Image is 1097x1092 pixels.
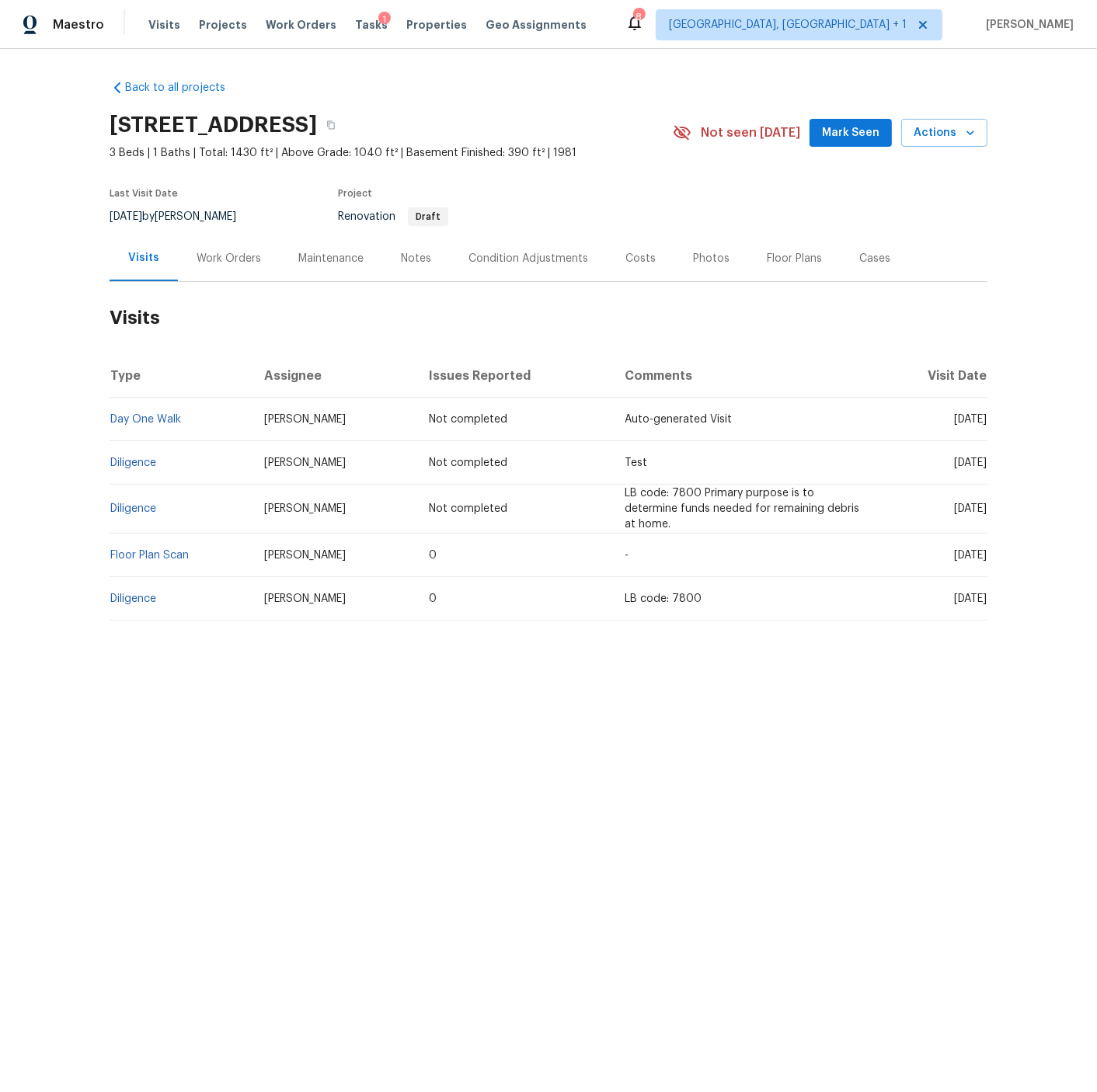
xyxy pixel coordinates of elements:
span: Projects [199,17,247,33]
span: [GEOGRAPHIC_DATA], [GEOGRAPHIC_DATA] + 1 [669,17,907,33]
th: Visit Date [876,354,987,398]
span: [PERSON_NAME] [264,550,346,561]
span: Not seen [DATE] [701,125,800,141]
span: [DATE] [110,211,142,222]
span: 0 [429,593,437,604]
button: Copy Address [317,111,345,139]
span: Last Visit Date [110,189,178,198]
div: Costs [625,251,656,266]
span: Tasks [355,19,388,30]
span: [PERSON_NAME] [980,17,1074,33]
div: by [PERSON_NAME] [110,207,255,226]
th: Comments [612,354,876,398]
span: Actions [914,123,975,143]
span: Not completed [429,457,507,468]
div: Condition Adjustments [468,251,588,266]
span: 3 Beds | 1 Baths | Total: 1430 ft² | Above Grade: 1040 ft² | Basement Finished: 390 ft² | 1981 [110,145,673,161]
div: Floor Plans [767,251,822,266]
span: [PERSON_NAME] [264,503,346,514]
span: 0 [429,550,437,561]
span: [PERSON_NAME] [264,414,346,425]
span: Project [338,189,372,198]
span: [DATE] [954,550,987,561]
button: Mark Seen [810,119,892,148]
h2: [STREET_ADDRESS] [110,117,317,133]
span: LB code: 7800 Primary purpose is to determine funds needed for remaining debris at home. [625,488,859,530]
span: Renovation [338,211,448,222]
span: Not completed [429,414,507,425]
span: - [625,550,629,561]
h2: Visits [110,282,987,354]
span: Draft [409,212,447,221]
div: Photos [693,251,730,266]
span: Not completed [429,503,507,514]
a: Floor Plan Scan [110,550,189,561]
div: 8 [633,9,644,25]
a: Diligence [110,593,156,604]
th: Issues Reported [416,354,612,398]
span: Test [625,457,647,468]
span: [DATE] [954,593,987,604]
button: Actions [901,119,987,148]
span: LB code: 7800 [625,593,702,604]
span: [PERSON_NAME] [264,593,346,604]
span: [DATE] [954,414,987,425]
span: Visits [148,17,180,33]
span: Properties [406,17,467,33]
div: Cases [859,251,890,266]
span: Mark Seen [822,123,879,143]
a: Diligence [110,457,156,468]
span: [DATE] [954,503,987,514]
div: Notes [401,251,431,266]
span: [DATE] [954,457,987,468]
th: Type [110,354,252,398]
th: Assignee [252,354,416,398]
div: Visits [128,250,159,266]
div: 1 [378,12,391,27]
div: Maintenance [298,251,364,266]
div: Work Orders [197,251,261,266]
span: Auto-generated Visit [625,414,732,425]
span: Maestro [53,17,104,33]
a: Back to all projects [110,80,259,96]
span: [PERSON_NAME] [264,457,346,468]
span: Geo Assignments [486,17,587,33]
span: Work Orders [266,17,336,33]
a: Day One Walk [110,414,181,425]
a: Diligence [110,503,156,514]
